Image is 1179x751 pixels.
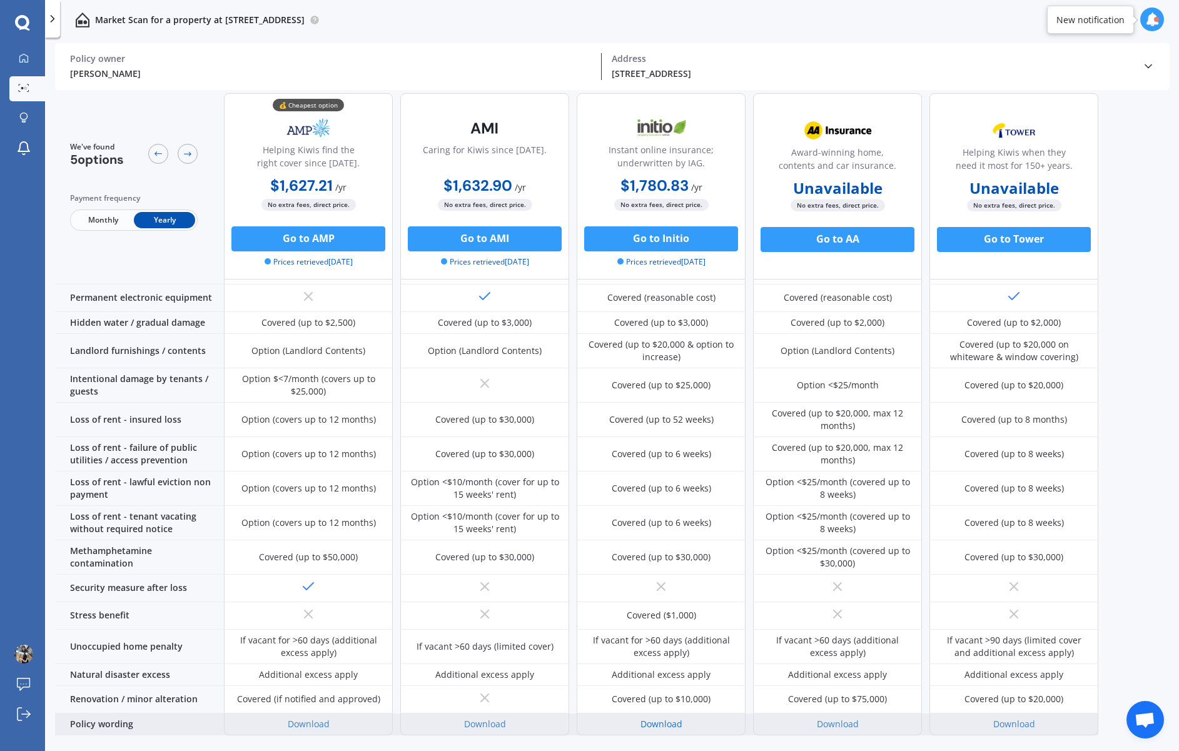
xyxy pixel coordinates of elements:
[791,199,885,211] span: No extra fees, direct price.
[55,713,224,735] div: Policy wording
[586,338,736,363] div: Covered (up to $20,000 & option to increase)
[55,368,224,403] div: Intentional damage by tenants / guests
[55,686,224,713] div: Renovation / minor alteration
[428,345,542,357] div: Option (Landlord Contents)
[964,517,1064,529] div: Covered (up to 8 weeks)
[55,471,224,506] div: Loss of rent - lawful eviction non payment
[761,227,914,252] button: Go to AA
[967,199,1061,211] span: No extra fees, direct price.
[70,151,124,168] span: 5 options
[764,146,911,177] div: Award-winning home, contents and car insurance.
[70,192,198,204] div: Payment frequency
[70,53,591,64] div: Policy owner
[793,182,883,194] b: Unavailable
[417,640,554,653] div: If vacant >60 days (limited cover)
[55,285,224,312] div: Permanent electronic equipment
[75,13,90,28] img: home-and-contents.b802091223b8502ef2dd.svg
[612,482,711,495] div: Covered (up to 6 weeks)
[265,256,353,268] span: Prices retrieved [DATE]
[438,316,532,329] div: Covered (up to $3,000)
[939,634,1089,659] div: If vacant >90 days (limited cover and additional excess apply)
[584,226,738,251] button: Go to Initio
[961,413,1067,426] div: Covered (up to 8 months)
[233,634,383,659] div: If vacant for >60 days (additional excess apply)
[969,182,1059,194] b: Unavailable
[762,510,913,535] div: Option <$25/month (covered up to 8 weeks)
[964,693,1063,705] div: Covered (up to $20,000)
[964,448,1064,460] div: Covered (up to 8 weeks)
[612,668,711,681] div: Additional excess apply
[781,345,894,357] div: Option (Landlord Contents)
[614,199,709,211] span: No extra fees, direct price.
[612,693,711,705] div: Covered (up to $10,000)
[762,476,913,501] div: Option <$25/month (covered up to 8 weeks)
[435,668,534,681] div: Additional excess apply
[408,226,562,251] button: Go to AMI
[73,212,134,228] span: Monthly
[55,664,224,686] div: Natural disaster excess
[273,99,344,111] div: 💰 Cheapest option
[1056,14,1125,26] div: New notification
[441,256,529,268] span: Prices retrieved [DATE]
[410,476,560,501] div: Option <$10/month (cover for up to 15 weeks' rent)
[614,316,708,329] div: Covered (up to $3,000)
[261,316,355,329] div: Covered (up to $2,500)
[612,379,711,391] div: Covered (up to $25,000)
[612,551,711,563] div: Covered (up to $30,000)
[241,413,376,426] div: Option (covers up to 12 months)
[443,113,526,144] img: AMI-text-1.webp
[612,448,711,460] div: Covered (up to 6 weeks)
[964,379,1063,391] div: Covered (up to $20,000)
[964,668,1063,681] div: Additional excess apply
[14,645,33,663] img: ACg8ocImIgUqlOnVJoCpR3HsnUe0StwfFc71pNIUtSpGLjFAwGooeXnM=s96-c
[55,506,224,540] div: Loss of rent - tenant vacating without required notice
[587,143,735,174] div: Instant online insurance; underwritten by IAG.
[55,403,224,437] div: Loss of rent - insured loss
[788,693,887,705] div: Covered (up to $75,000)
[259,551,358,563] div: Covered (up to $50,000)
[335,181,347,193] span: / yr
[95,14,305,26] p: Market Scan for a property at [STREET_ADDRESS]
[937,227,1091,252] button: Go to Tower
[438,199,532,211] span: No extra fees, direct price.
[973,115,1055,146] img: Tower.webp
[627,609,696,622] div: Covered ($1,000)
[241,517,376,529] div: Option (covers up to 12 months)
[964,551,1063,563] div: Covered (up to $30,000)
[762,441,913,466] div: Covered (up to $20,000, max 12 months)
[515,181,526,193] span: / yr
[70,141,124,153] span: We've found
[55,437,224,471] div: Loss of rent - failure of public utilities / access prevention
[797,379,879,391] div: Option <$25/month
[612,517,711,529] div: Covered (up to 6 weeks)
[55,602,224,630] div: Stress benefit
[259,668,358,681] div: Additional excess apply
[796,115,879,146] img: AA.webp
[270,176,333,195] b: $1,627.21
[620,113,702,144] img: Initio.webp
[784,291,892,304] div: Covered (reasonable cost)
[612,67,1133,80] div: [STREET_ADDRESS]
[435,448,534,460] div: Covered (up to $30,000)
[964,482,1064,495] div: Covered (up to 8 weeks)
[967,316,1061,329] div: Covered (up to $2,000)
[288,718,330,730] a: Download
[423,143,547,174] div: Caring for Kiwis since [DATE].
[55,575,224,602] div: Security measure after loss
[464,718,506,730] a: Download
[55,334,224,368] div: Landlord furnishings / contents
[620,176,689,195] b: $1,780.83
[817,718,859,730] a: Download
[134,212,195,228] span: Yearly
[235,143,382,174] div: Helping Kiwis find the right cover since [DATE].
[237,693,380,705] div: Covered (if notified and approved)
[55,312,224,334] div: Hidden water / gradual damage
[70,67,591,80] div: [PERSON_NAME]
[612,53,1133,64] div: Address
[762,634,913,659] div: If vacant >60 days (additional excess apply)
[691,181,702,193] span: / yr
[762,407,913,432] div: Covered (up to $20,000, max 12 months)
[586,634,736,659] div: If vacant for >60 days (additional excess apply)
[55,540,224,575] div: Methamphetamine contamination
[251,345,365,357] div: Option (Landlord Contents)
